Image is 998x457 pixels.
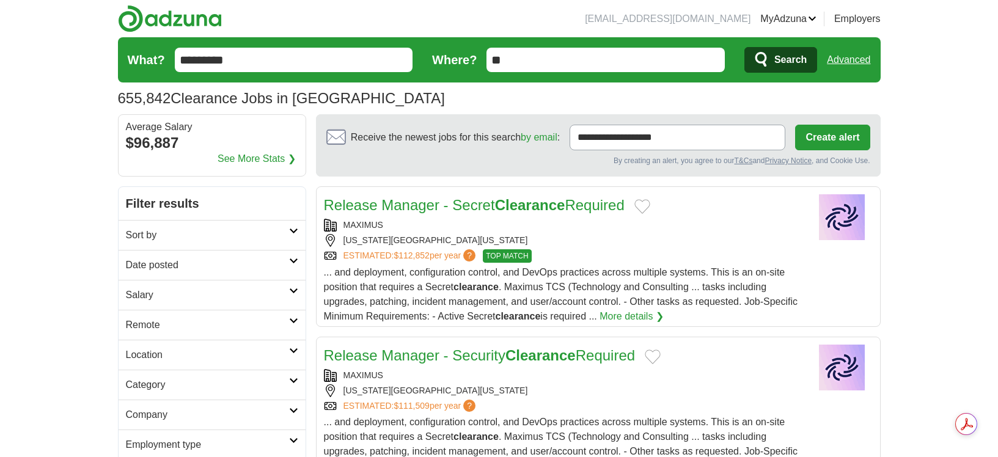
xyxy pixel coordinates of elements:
div: MAXIMUS [324,219,802,232]
h2: Category [126,378,289,392]
a: Company [119,400,306,430]
button: Add to favorite jobs [645,349,661,364]
h2: Location [126,348,289,362]
h2: Salary [126,288,289,302]
strong: clearance [453,282,499,292]
h2: Remote [126,318,289,332]
span: ... and deployment, configuration control, and DevOps practices across multiple systems. This is ... [324,267,798,321]
label: What? [128,51,165,69]
span: ? [463,400,475,412]
a: Salary [119,280,306,310]
span: ? [463,249,475,261]
h2: Company [126,408,289,422]
label: Where? [432,51,477,69]
li: [EMAIL_ADDRESS][DOMAIN_NAME] [585,12,750,26]
a: Privacy Notice [765,156,812,165]
span: TOP MATCH [483,249,531,263]
strong: Clearance [505,347,576,364]
span: Search [774,48,807,72]
a: More details ❯ [600,309,664,324]
span: $112,852 [394,250,429,260]
img: Company logo [812,194,873,240]
strong: clearance [495,311,540,321]
a: Location [119,340,306,370]
button: Create alert [795,125,870,150]
strong: clearance [453,431,499,442]
div: Average Salary [126,122,298,132]
a: ESTIMATED:$112,852per year? [343,249,479,263]
h2: Filter results [119,187,306,220]
a: ESTIMATED:$111,509per year? [343,400,479,412]
h1: Clearance Jobs in [GEOGRAPHIC_DATA] [118,90,445,106]
strong: Clearance [495,197,565,213]
img: Adzuna logo [118,5,222,32]
div: $96,887 [126,132,298,154]
div: [US_STATE][GEOGRAPHIC_DATA][US_STATE] [324,234,802,247]
img: Company logo [812,345,873,390]
a: Employers [834,12,881,26]
a: Sort by [119,220,306,250]
a: Release Manager - SecretClearanceRequired [324,197,625,213]
a: by email [521,132,557,142]
span: $111,509 [394,401,429,411]
h2: Employment type [126,437,289,452]
span: 655,842 [118,87,171,109]
div: By creating an alert, you agree to our and , and Cookie Use. [326,155,870,166]
a: Release Manager - SecurityClearanceRequired [324,347,636,364]
h2: Date posted [126,258,289,272]
a: Advanced [827,48,870,72]
a: Remote [119,310,306,340]
span: Receive the newest jobs for this search : [351,130,560,145]
a: T&Cs [734,156,752,165]
div: MAXIMUS [324,369,802,382]
div: [US_STATE][GEOGRAPHIC_DATA][US_STATE] [324,384,802,397]
button: Search [744,47,817,73]
a: See More Stats ❯ [218,152,296,166]
button: Add to favorite jobs [634,199,650,214]
a: MyAdzuna [760,12,816,26]
h2: Sort by [126,228,289,243]
a: Category [119,370,306,400]
a: Date posted [119,250,306,280]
